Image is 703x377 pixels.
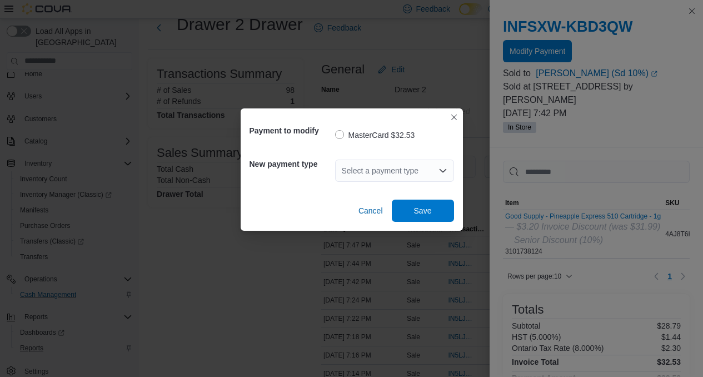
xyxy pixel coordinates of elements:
h5: New payment type [250,153,333,175]
label: MasterCard $32.53 [335,128,415,142]
span: Save [414,205,432,216]
span: Cancel [358,205,383,216]
input: Accessible screen reader label [342,164,343,177]
h5: Payment to modify [250,120,333,142]
button: Cancel [354,200,387,222]
button: Open list of options [438,166,447,175]
button: Closes this modal window [447,111,461,124]
button: Save [392,200,454,222]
